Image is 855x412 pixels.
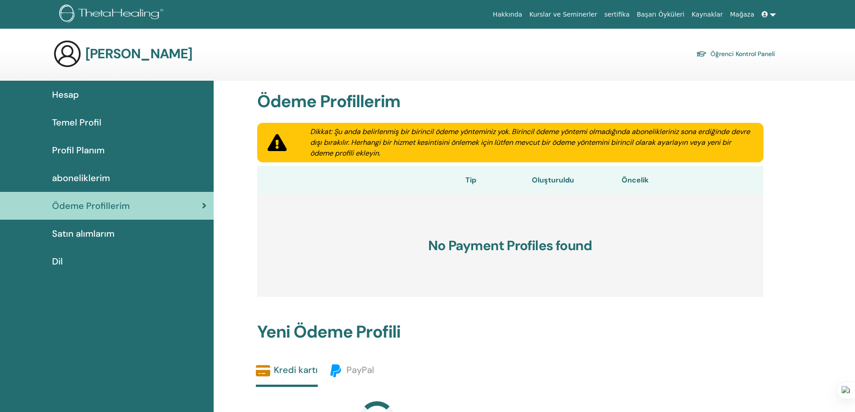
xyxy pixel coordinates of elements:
[52,255,63,268] span: Dil
[520,166,586,195] th: Oluşturuldu
[421,166,520,195] th: Tip
[256,364,270,378] img: credit-card-solid.svg
[52,199,130,213] span: Ödeme Profillerim
[52,116,101,129] span: Temel Profil
[696,50,707,58] img: graduation-cap.svg
[59,4,167,25] img: logo.png
[52,143,105,157] span: Profil Planım
[256,364,318,387] a: Kredi kartı
[346,364,374,376] span: PayPal
[85,46,193,62] h3: [PERSON_NAME]
[726,6,758,23] a: Mağaza
[52,88,79,101] span: Hesap
[601,6,633,23] a: sertifika
[299,126,763,159] div: Dikkat: Şu anda belirlenmiş bir birincil ödeme yönteminiz yok. Birincil ödeme yöntemi olmadığında...
[688,6,727,23] a: Kaynaklar
[252,91,769,112] h2: Ödeme Profillerim
[696,48,775,60] a: Öğrenci Kontrol Paneli
[633,6,688,23] a: Başarı Öyküleri
[586,166,684,195] th: Öncelik
[257,195,763,297] h3: No Payment Profiles found
[52,227,114,240] span: Satın alımlarım
[329,364,343,378] img: paypal.svg
[53,39,82,68] img: generic-user-icon.jpg
[489,6,526,23] a: Hakkında
[252,322,769,343] h2: Yeni Ödeme Profili
[52,171,110,185] span: aboneliklerim
[526,6,601,23] a: Kurslar ve Seminerler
